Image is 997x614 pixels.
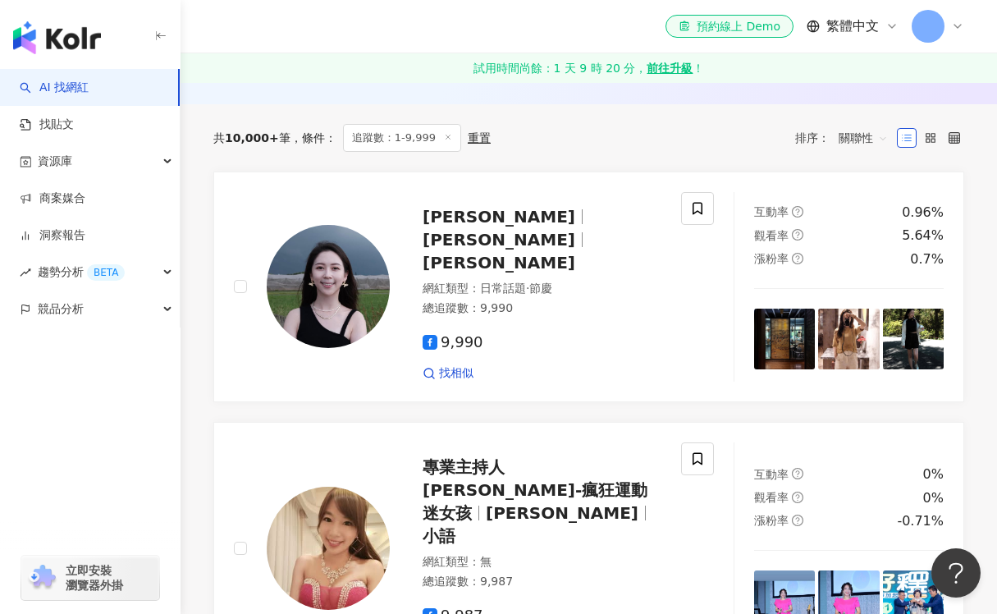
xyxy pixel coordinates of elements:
[343,124,461,152] span: 追蹤數：1-9,999
[754,514,789,527] span: 漲粉率
[923,489,944,507] div: 0%
[468,131,491,144] div: 重置
[20,267,31,278] span: rise
[87,264,125,281] div: BETA
[20,117,74,133] a: 找貼文
[423,334,483,351] span: 9,990
[931,548,981,598] iframe: Help Scout Beacon - Open
[267,225,390,348] img: KOL Avatar
[754,491,789,504] span: 觀看率
[423,300,661,317] div: 總追蹤數 ： 9,990
[529,282,552,295] span: 節慶
[290,131,336,144] span: 條件 ：
[486,503,638,523] span: [PERSON_NAME]
[792,206,803,218] span: question-circle
[26,565,58,591] img: chrome extension
[423,207,575,227] span: [PERSON_NAME]
[38,143,72,180] span: 資源庫
[66,563,123,593] span: 立即安裝 瀏覽器外掛
[526,282,529,295] span: ·
[754,252,789,265] span: 漲粉率
[213,131,290,144] div: 共 筆
[267,487,390,610] img: KOL Avatar
[902,204,944,222] div: 0.96%
[423,457,647,523] span: 專業主持人 [PERSON_NAME]-瘋狂運動迷女孩
[423,574,661,590] div: 總追蹤數 ： 9,987
[792,468,803,479] span: question-circle
[38,254,125,291] span: 趨勢分析
[902,227,944,245] div: 5.64%
[792,492,803,503] span: question-circle
[647,60,693,76] strong: 前往升級
[423,230,575,250] span: [PERSON_NAME]
[20,227,85,244] a: 洞察報告
[792,253,803,264] span: question-circle
[897,512,944,530] div: -0.71%
[480,282,526,295] span: 日常話題
[910,250,944,268] div: 0.7%
[423,554,661,570] div: 網紅類型 ： 無
[792,515,803,526] span: question-circle
[754,309,815,369] img: post-image
[38,291,84,328] span: 競品分析
[754,229,789,242] span: 觀看率
[679,18,780,34] div: 預約線上 Demo
[423,281,661,297] div: 網紅類型 ：
[883,309,944,369] img: post-image
[792,229,803,241] span: question-circle
[213,172,964,402] a: KOL Avatar[PERSON_NAME][PERSON_NAME][PERSON_NAME]網紅類型：日常話題·節慶總追蹤數：9,9909,990找相似互動率question-circle...
[795,125,897,151] div: 排序：
[423,526,455,546] span: 小語
[423,253,575,273] span: [PERSON_NAME]
[923,465,944,483] div: 0%
[665,15,793,38] a: 預約線上 Demo
[20,80,89,96] a: searchAI 找網紅
[225,131,279,144] span: 10,000+
[754,468,789,481] span: 互動率
[13,21,101,54] img: logo
[839,125,888,151] span: 關聯性
[818,309,879,369] img: post-image
[20,190,85,207] a: 商案媒合
[826,17,879,35] span: 繁體中文
[754,205,789,218] span: 互動率
[439,365,473,382] span: 找相似
[21,556,159,600] a: chrome extension立即安裝 瀏覽器外掛
[423,365,473,382] a: 找相似
[181,53,997,83] a: 試用時間尚餘：1 天 9 時 20 分，前往升級！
